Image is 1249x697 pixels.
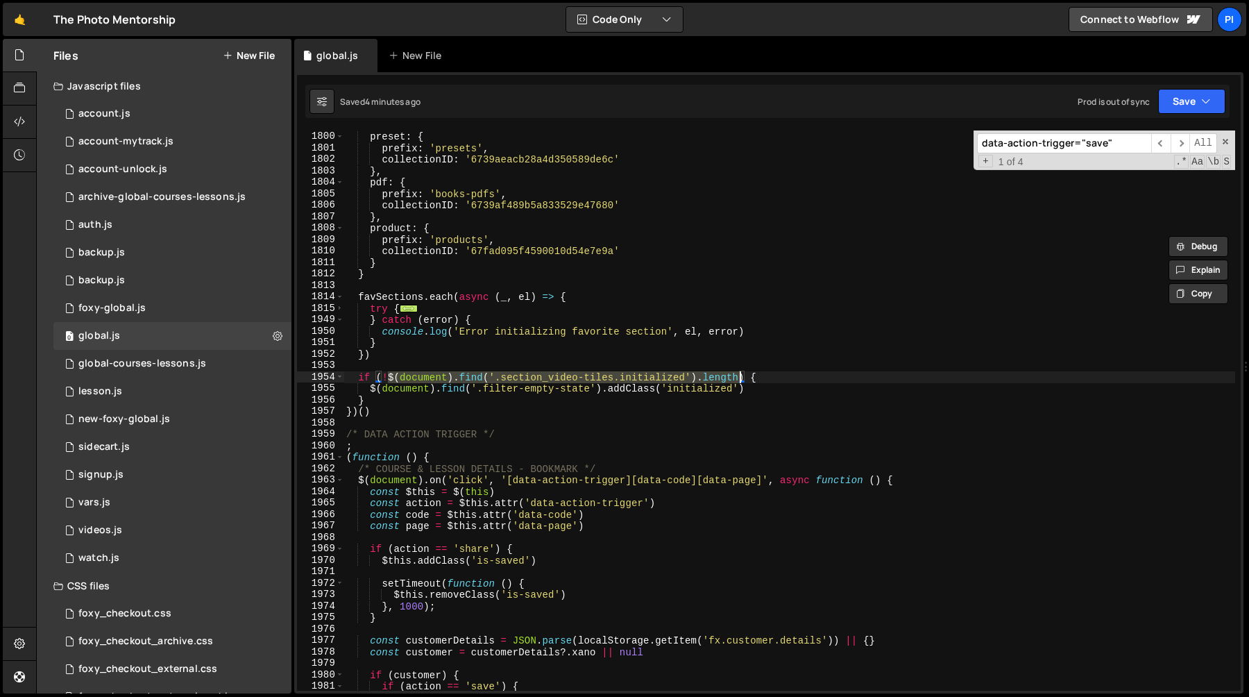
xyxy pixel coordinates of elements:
span: 0 [65,332,74,343]
div: 13533/44030.css [53,628,291,655]
div: CSS files [37,572,291,600]
div: 1968 [297,532,344,544]
div: backup.js [78,246,125,259]
div: 13533/38747.css [53,655,291,683]
div: Javascript files [37,72,291,100]
div: 1970 [297,555,344,566]
div: 13533/35292.js [53,350,291,378]
span: RegExp Search [1174,155,1189,169]
span: ... [400,304,418,312]
h2: Files [53,48,78,63]
div: 1952 [297,348,344,360]
div: foxy-global.js [78,302,146,314]
div: foxy_checkout_external.css [78,663,217,675]
div: global.js [316,49,358,62]
div: 1973 [297,589,344,601]
div: 1959 [297,428,344,440]
div: 1803 [297,165,344,177]
div: 1971 [297,566,344,578]
div: 1960 [297,440,344,452]
span: ​ [1151,133,1171,153]
div: 1977 [297,635,344,646]
div: 1804 [297,176,344,188]
div: 1955 [297,383,344,394]
div: The Photo Mentorship [53,11,176,28]
div: Saved [340,96,420,108]
div: 1812 [297,268,344,280]
div: 1967 [297,520,344,532]
div: account-unlock.js [78,163,167,176]
div: 13533/45030.js [53,267,291,294]
div: 1802 [297,153,344,165]
div: 1965 [297,497,344,509]
div: 13533/40053.js [53,405,291,433]
div: 1976 [297,623,344,635]
div: 1953 [297,360,344,371]
div: 1950 [297,326,344,337]
div: 13533/45031.js [53,239,291,267]
div: 1805 [297,188,344,200]
button: Copy [1169,283,1228,304]
div: New File [389,49,447,62]
span: Search In Selection [1222,155,1231,169]
a: 🤙 [3,3,37,36]
div: 13533/34034.js [53,211,291,239]
a: Connect to Webflow [1069,7,1213,32]
div: 1972 [297,578,344,589]
div: 1964 [297,486,344,498]
div: 13533/35472.js [53,378,291,405]
div: vars.js [78,496,110,509]
div: 1809 [297,234,344,246]
div: 1815 [297,303,344,314]
div: 1974 [297,601,344,612]
div: 1981 [297,680,344,692]
div: 13533/38507.css [53,600,291,628]
div: 13533/38628.js [53,128,291,156]
div: 1979 [297,657,344,669]
div: 13533/38527.js [53,544,291,572]
div: 4 minutes ago [365,96,420,108]
button: Save [1158,89,1225,114]
span: Whole Word Search [1206,155,1221,169]
div: backup.js [78,274,125,287]
div: 1957 [297,405,344,417]
div: 1975 [297,612,344,623]
div: 13533/35364.js [53,461,291,489]
div: 1962 [297,463,344,475]
div: watch.js [78,552,119,564]
button: Explain [1169,260,1228,280]
div: 1954 [297,371,344,383]
div: 13533/39483.js [53,322,291,350]
div: 13533/42246.js [53,517,291,544]
div: 13533/43968.js [53,183,291,211]
button: Debug [1169,236,1228,257]
div: sidecart.js [78,441,130,453]
div: 1811 [297,257,344,269]
div: lesson.js [78,385,122,398]
button: Code Only [566,7,683,32]
div: archive-global-courses-lessons.js [78,191,246,203]
input: Search for [977,133,1151,153]
div: account-mytrack.js [78,135,173,148]
div: 1800 [297,131,344,142]
div: 1978 [297,646,344,658]
div: 1807 [297,211,344,223]
span: ​ [1171,133,1190,153]
div: 13533/38978.js [53,489,291,517]
div: foxy_checkout_archive.css [78,635,213,648]
div: 1951 [297,337,344,348]
div: 1801 [297,142,344,154]
span: Toggle Replace mode [978,155,993,168]
span: Alt-Enter [1189,133,1217,153]
div: signup.js [78,469,124,481]
span: CaseSensitive Search [1190,155,1205,169]
div: global-courses-lessons.js [78,358,206,370]
div: 1980 [297,669,344,681]
div: 1949 [297,314,344,326]
div: videos.js [78,524,122,537]
button: New File [223,50,275,61]
div: 1963 [297,474,344,486]
div: 13533/34220.js [53,100,291,128]
div: new-foxy-global.js [78,413,170,426]
div: account.js [78,108,130,120]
